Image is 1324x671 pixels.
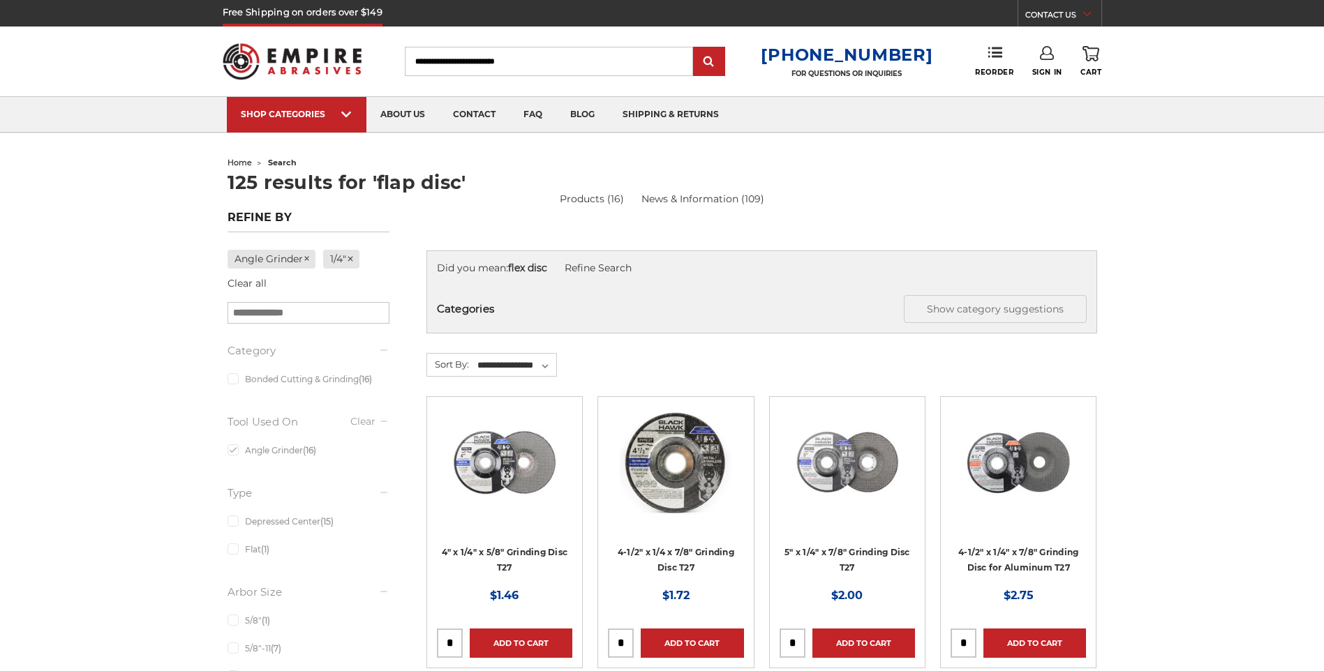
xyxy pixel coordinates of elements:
a: Add to Cart [983,628,1086,658]
input: Submit [695,48,723,76]
span: $2.75 [1004,589,1034,602]
a: Angle Grinder [228,250,316,269]
a: Reorder [975,46,1013,76]
a: 1/4" [323,250,359,269]
img: 4 inch BHA grinding wheels [449,407,560,518]
button: Show category suggestions [904,295,1087,323]
strong: flex disc [508,262,547,274]
h5: Category [228,342,389,359]
span: $2.00 [831,589,863,602]
a: 5" x 1/4" x 7/8" Grinding Disc T27 [784,547,910,573]
a: Add to Cart [812,628,915,658]
a: News & Information (109) [641,192,764,206]
a: Products (16) [560,193,624,205]
div: SHOP CATEGORIES [241,109,352,119]
a: Add to Cart [641,628,743,658]
label: Sort By: [427,354,469,375]
div: Did you mean: [437,261,1087,276]
span: Reorder [975,68,1013,77]
a: Add to Cart [470,628,572,658]
a: BHA grinding wheels for 4.5 inch angle grinder [608,407,743,542]
a: 4-1/2" x 1/4" x 7/8" Grinding Disc for Aluminum T27 [958,547,1078,573]
h1: 125 results for 'flap disc' [228,173,1097,192]
span: $1.46 [490,589,519,602]
h5: Refine by [228,211,389,232]
a: Cart [1080,46,1101,77]
a: 4 inch BHA grinding wheels [437,407,572,542]
span: Cart [1080,68,1101,77]
a: about us [366,97,439,133]
a: BHA 4.5 inch grinding disc for aluminum [951,407,1086,542]
img: Empire Abrasives [223,34,362,89]
span: search [268,158,297,167]
a: [PHONE_NUMBER] [761,45,932,65]
a: CONTACT US [1025,7,1101,27]
h5: Categories [437,295,1087,323]
a: shipping & returns [609,97,733,133]
select: Sort By: [475,355,556,376]
a: 4" x 1/4" x 5/8" Grinding Disc T27 [442,547,568,573]
a: blog [556,97,609,133]
img: BHA 4.5 inch grinding disc for aluminum [962,407,1074,518]
p: FOR QUESTIONS OR INQUIRIES [761,69,932,78]
a: Clear all [228,277,267,289]
a: faq [509,97,556,133]
a: 4-1/2" x 1/4 x 7/8" Grinding Disc T27 [618,547,734,573]
a: home [228,158,252,167]
span: Sign In [1032,68,1062,77]
a: Refine Search [565,262,632,274]
span: $1.72 [662,589,690,602]
img: BHA grinding wheels for 4.5 inch angle grinder [620,407,731,518]
a: 5 inch x 1/4 inch BHA grinding disc [780,407,915,542]
img: 5 inch x 1/4 inch BHA grinding disc [791,407,903,518]
a: contact [439,97,509,133]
